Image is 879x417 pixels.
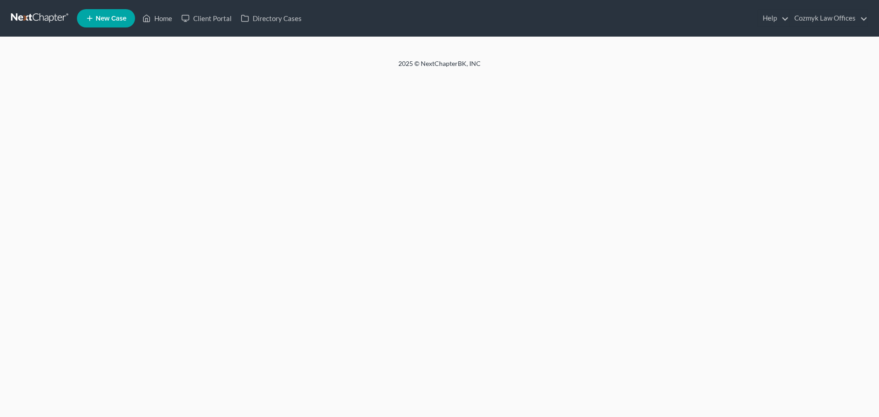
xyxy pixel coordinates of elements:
[758,10,789,27] a: Help
[177,10,236,27] a: Client Portal
[77,9,135,27] new-legal-case-button: New Case
[790,10,868,27] a: Cozmyk Law Offices
[236,10,306,27] a: Directory Cases
[179,59,700,76] div: 2025 © NextChapterBK, INC
[138,10,177,27] a: Home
